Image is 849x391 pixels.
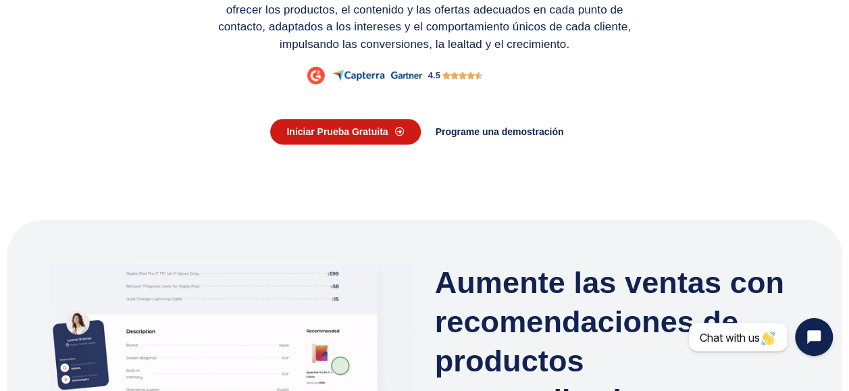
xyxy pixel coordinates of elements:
[270,119,420,145] a: Iniciar prueba gratuita
[428,69,440,82] div: 4.5
[475,70,483,82] i: 
[442,70,484,82] div: 4.5/5
[286,127,388,136] span: Iniciar prueba gratuita
[467,70,475,82] i: 
[459,70,467,82] i: 
[451,70,459,82] i: 
[436,127,564,136] span: Programe una demostración
[442,70,451,82] i: 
